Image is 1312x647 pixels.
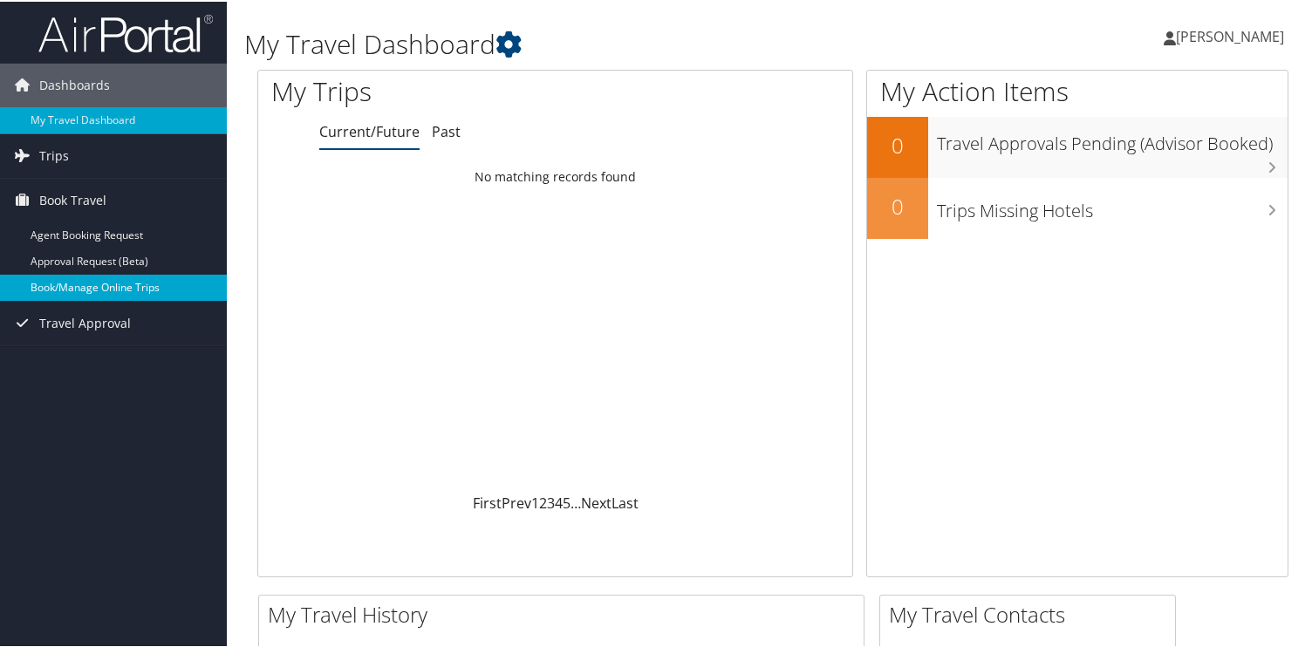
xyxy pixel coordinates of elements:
[39,177,106,221] span: Book Travel
[244,24,949,61] h1: My Travel Dashboard
[1176,25,1284,44] span: [PERSON_NAME]
[39,133,69,176] span: Trips
[889,598,1175,628] h2: My Travel Contacts
[531,492,539,511] a: 1
[271,72,591,108] h1: My Trips
[867,190,928,220] h2: 0
[38,11,213,52] img: airportal-logo.png
[1164,9,1302,61] a: [PERSON_NAME]
[581,492,612,511] a: Next
[473,492,502,511] a: First
[867,129,928,159] h2: 0
[258,160,852,191] td: No matching records found
[563,492,571,511] a: 5
[539,492,547,511] a: 2
[555,492,563,511] a: 4
[547,492,555,511] a: 3
[319,120,420,140] a: Current/Future
[39,62,110,106] span: Dashboards
[432,120,461,140] a: Past
[612,492,639,511] a: Last
[268,598,864,628] h2: My Travel History
[937,121,1288,154] h3: Travel Approvals Pending (Advisor Booked)
[39,300,131,344] span: Travel Approval
[867,176,1288,237] a: 0Trips Missing Hotels
[937,188,1288,221] h3: Trips Missing Hotels
[867,115,1288,176] a: 0Travel Approvals Pending (Advisor Booked)
[571,492,581,511] span: …
[502,492,531,511] a: Prev
[867,72,1288,108] h1: My Action Items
